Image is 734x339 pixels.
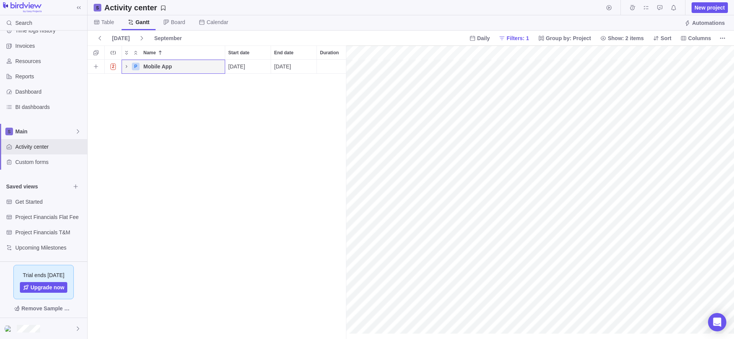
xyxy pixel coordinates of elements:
span: Save your current layout and filters as a View [101,2,169,13]
span: Collapse [131,47,140,58]
span: Remove Sample Data [21,304,73,313]
div: Name [140,46,225,59]
span: Custom forms [15,158,84,166]
span: End date [274,49,294,57]
div: End date [271,60,317,74]
span: My assignments [641,2,651,13]
span: Filters: 1 [496,33,532,44]
span: Add activity [91,61,101,72]
span: Browse views [70,181,81,192]
span: Trial ends [DATE] [23,271,65,279]
span: Main [15,128,75,135]
span: Time logs history [15,27,84,34]
span: Sort [650,33,674,44]
span: Start timer [604,2,614,13]
span: BI dashboards [15,103,84,111]
span: Upgrade now [31,284,65,291]
div: Name [122,60,225,74]
span: Automations [681,18,728,28]
span: Activity center [15,143,84,151]
span: [DATE] [228,63,245,70]
span: New project [692,2,728,13]
div: End date [271,46,317,59]
a: Approval requests [654,6,665,12]
span: Number of activities at risk [107,61,119,72]
span: Group by: Project [546,34,591,42]
span: More actions [717,33,728,44]
span: Columns [677,33,714,44]
span: Project Financials Flat Fee [15,213,84,221]
span: [DATE] [109,33,133,44]
span: Table [101,18,114,26]
a: Time logs [627,6,638,12]
span: Sort [661,34,671,42]
span: New project [695,4,725,11]
a: Notifications [668,6,679,12]
span: Columns [688,34,711,42]
span: Filters: 1 [507,34,529,42]
span: [DATE] [274,63,291,70]
span: Approval requests [654,2,665,13]
span: Daily [477,34,490,42]
span: Duration [320,49,339,57]
span: Notifications [668,2,679,13]
span: Time logs [627,2,638,13]
span: Dashboard [15,88,84,96]
span: Invoices [15,42,84,50]
span: Expand [122,47,131,58]
div: grid [88,60,346,339]
div: Duration [317,60,363,74]
div: Open Intercom Messenger [708,313,726,331]
div: Trouble indication [105,60,122,74]
span: Remove Sample Data [6,302,81,315]
div: Mobile App [140,60,225,73]
span: Reports [15,73,84,80]
span: Resources [15,57,84,65]
span: Search [15,19,32,27]
img: logo [3,2,42,13]
span: Gantt [135,18,149,26]
span: Show: 2 items [608,34,644,42]
span: Calendar [206,18,228,26]
span: Automations [692,19,725,27]
div: P [132,63,140,70]
span: 2 [110,63,116,70]
img: Show [5,326,14,332]
span: Get Started [15,198,84,206]
span: Selection mode [91,47,101,58]
span: Upcoming Milestones [15,244,84,251]
div: Start date [225,46,271,59]
div: Nova Roy [5,324,14,333]
span: Group by: Project [535,33,594,44]
span: Project Financials T&M [15,229,84,236]
div: Start date [225,60,271,74]
a: Upgrade now [20,282,68,293]
span: Board [171,18,185,26]
span: Mobile App [143,63,172,70]
h2: Activity center [104,2,157,13]
div: Duration [317,46,362,59]
span: Start date [228,49,249,57]
span: Saved views [6,183,70,190]
span: Daily [466,33,493,44]
span: [DATE] [112,34,130,42]
span: Name [143,49,156,57]
span: Show: 2 items [597,33,647,44]
a: My assignments [641,6,651,12]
